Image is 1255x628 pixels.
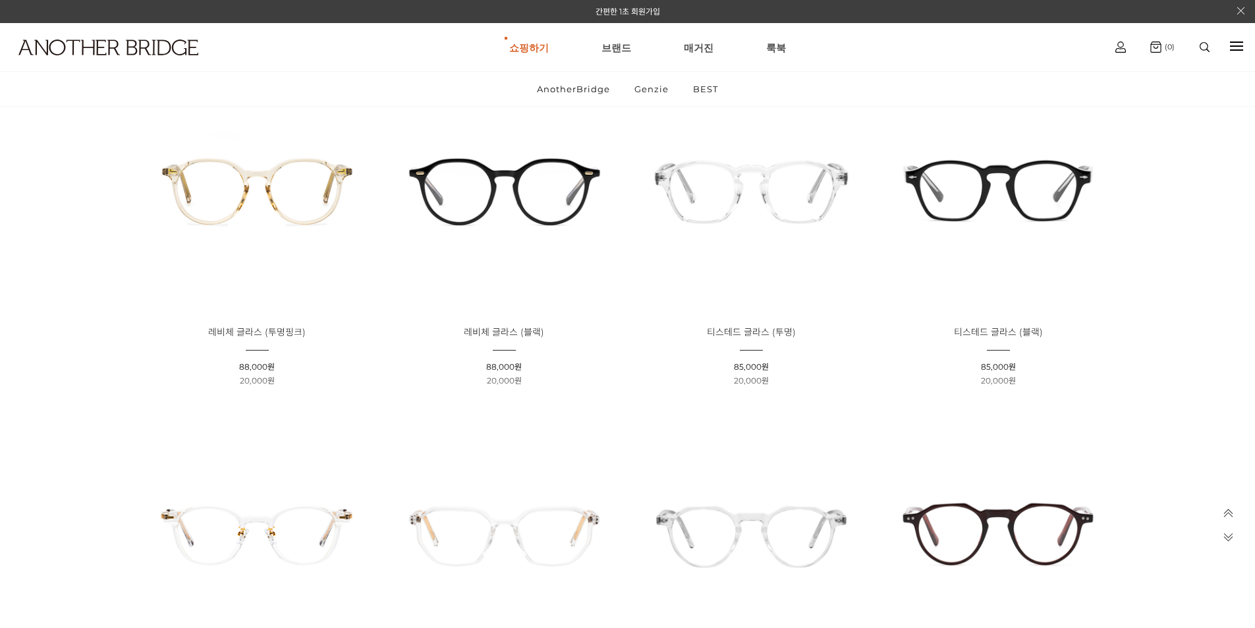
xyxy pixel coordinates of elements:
[596,7,660,16] a: 간편한 1초 회원가입
[632,71,870,308] img: 티스테드 글라스 (투명) - 세련된 클래식 디자인 안경 이미지
[879,71,1117,308] img: 티스테드 글라스 블랙 - 세련된 디자인의 안경 이미지
[954,328,1043,337] a: 티스테드 글라스 (블랙)
[121,438,136,449] span: 대화
[87,418,170,451] a: 대화
[1200,42,1210,52] img: search
[707,328,796,337] a: 티스테드 글라스 (투명)
[1150,42,1175,53] a: (0)
[954,326,1043,338] span: 티스테드 글라스 (블랙)
[208,326,306,338] span: 레비체 글라스 (투명핑크)
[623,72,680,106] a: Genzie
[239,362,275,372] span: 88,000원
[981,376,1016,385] span: 20,000원
[204,438,219,448] span: 설정
[707,326,796,338] span: 티스테드 글라스 (투명)
[1161,42,1175,51] span: (0)
[464,328,544,337] a: 레비체 글라스 (블랙)
[1150,42,1161,53] img: cart
[7,40,195,88] a: logo
[601,24,631,71] a: 브랜드
[486,362,522,372] span: 88,000원
[170,418,253,451] a: 설정
[138,71,376,308] img: 레비체 글라스 투명핑크 - 세련된 클래식 디자인 제품 이미지
[734,376,769,385] span: 20,000원
[487,376,522,385] span: 20,000원
[981,362,1016,372] span: 85,000원
[240,376,275,385] span: 20,000원
[509,24,549,71] a: 쇼핑하기
[682,72,729,106] a: BEST
[385,71,623,308] img: 레비체 글라스 블랙 - 세련된 디자인의 안경 이미지
[42,438,49,448] span: 홈
[684,24,713,71] a: 매거진
[18,40,198,55] img: logo
[734,362,769,372] span: 85,000원
[4,418,87,451] a: 홈
[208,328,306,337] a: 레비체 글라스 (투명핑크)
[1115,42,1126,53] img: cart
[766,24,786,71] a: 룩북
[464,326,544,338] span: 레비체 글라스 (블랙)
[526,72,621,106] a: AnotherBridge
